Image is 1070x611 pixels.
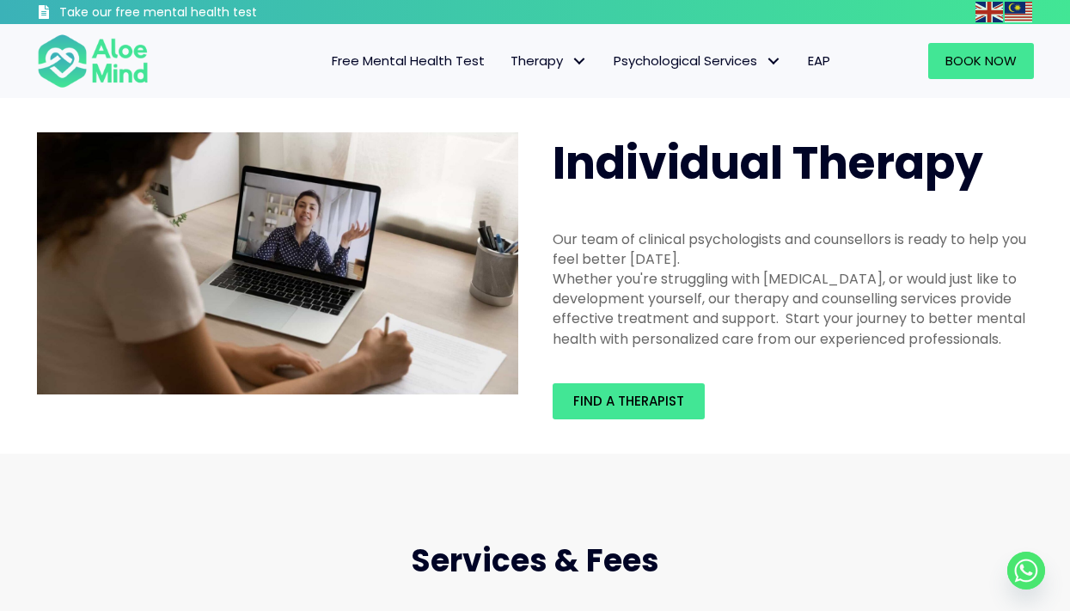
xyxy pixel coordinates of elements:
[975,2,1005,21] a: English
[795,43,843,79] a: EAP
[553,269,1034,349] div: Whether you're struggling with [MEDICAL_DATA], or would just like to development yourself, our th...
[945,52,1017,70] span: Book Now
[511,52,588,70] span: Therapy
[975,2,1003,22] img: en
[553,131,983,194] span: Individual Therapy
[1005,2,1032,22] img: ms
[553,229,1034,269] div: Our team of clinical psychologists and counsellors is ready to help you feel better [DATE].
[567,49,592,74] span: Therapy: submenu
[761,49,786,74] span: Psychological Services: submenu
[808,52,830,70] span: EAP
[37,4,349,24] a: Take our free mental health test
[1007,552,1045,590] a: Whatsapp
[573,392,684,410] span: Find a therapist
[411,539,659,583] span: Services & Fees
[928,43,1034,79] a: Book Now
[37,132,518,395] img: Therapy online individual
[319,43,498,79] a: Free Mental Health Test
[498,43,601,79] a: TherapyTherapy: submenu
[614,52,782,70] span: Psychological Services
[37,33,149,89] img: Aloe mind Logo
[601,43,795,79] a: Psychological ServicesPsychological Services: submenu
[1005,2,1034,21] a: Malay
[332,52,485,70] span: Free Mental Health Test
[171,43,843,79] nav: Menu
[553,383,705,419] a: Find a therapist
[59,4,349,21] h3: Take our free mental health test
